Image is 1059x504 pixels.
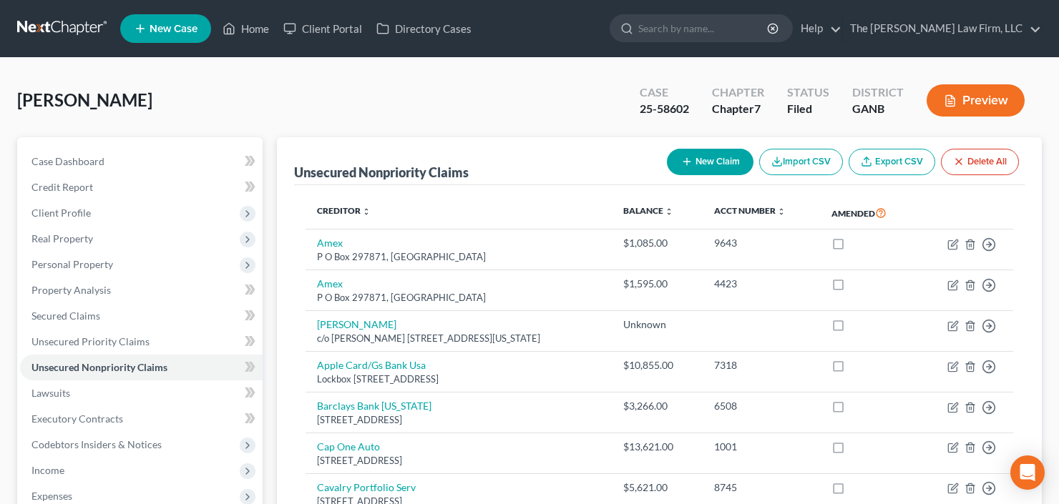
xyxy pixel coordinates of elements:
[623,480,691,495] div: $5,621.00
[623,399,691,413] div: $3,266.00
[777,207,786,216] i: unfold_more
[31,232,93,244] span: Real Property
[31,155,104,167] span: Case Dashboard
[714,277,809,291] div: 4423
[623,277,691,291] div: $1,595.00
[20,149,263,174] a: Case Dashboard
[317,481,416,493] a: Cavalry Portfolio Serv
[317,400,431,412] a: Barclays Bank [US_STATE]
[20,174,263,200] a: Credit Report
[665,207,673,216] i: unfold_more
[623,236,691,250] div: $1,085.00
[31,438,162,450] span: Codebtors Insiders & Notices
[759,149,843,175] button: Import CSV
[820,197,917,229] th: Amended
[317,277,343,290] a: Amex
[20,277,263,303] a: Property Analysis
[849,149,935,175] a: Export CSV
[215,16,276,41] a: Home
[31,207,91,219] span: Client Profile
[317,454,600,468] div: [STREET_ADDRESS]
[317,291,600,305] div: P O Box 297871, [GEOGRAPHIC_DATA]
[317,318,396,330] a: [PERSON_NAME]
[667,149,753,175] button: New Claim
[623,205,673,216] a: Balance unfold_more
[31,284,111,296] span: Property Analysis
[317,250,600,264] div: P O Box 297871, [GEOGRAPHIC_DATA]
[31,361,167,373] span: Unsecured Nonpriority Claims
[362,207,371,216] i: unfold_more
[754,102,761,115] span: 7
[17,89,152,110] span: [PERSON_NAME]
[317,332,600,345] div: c/o [PERSON_NAME] [STREET_ADDRESS][US_STATE]
[31,412,123,425] span: Executory Contracts
[794,16,841,41] a: Help
[317,372,600,386] div: Lockbox [STREET_ADDRESS]
[20,406,263,432] a: Executory Contracts
[787,84,829,101] div: Status
[31,335,150,347] span: Unsecured Priority Claims
[31,310,100,322] span: Secured Claims
[31,258,113,270] span: Personal Property
[623,440,691,454] div: $13,621.00
[31,387,70,399] span: Lawsuits
[714,440,809,454] div: 1001
[317,237,343,249] a: Amex
[276,16,369,41] a: Client Portal
[714,358,809,372] div: 7318
[20,303,263,329] a: Secured Claims
[31,490,72,502] span: Expenses
[941,149,1019,175] button: Delete All
[843,16,1041,41] a: The [PERSON_NAME] Law Firm, LLC
[294,164,469,181] div: Unsecured Nonpriority Claims
[712,101,764,117] div: Chapter
[640,84,689,101] div: Case
[714,205,786,216] a: Acct Number unfold_more
[714,399,809,413] div: 6508
[712,84,764,101] div: Chapter
[369,16,479,41] a: Directory Cases
[20,355,263,380] a: Unsecured Nonpriority Claims
[20,380,263,406] a: Lawsuits
[623,358,691,372] div: $10,855.00
[787,101,829,117] div: Filed
[31,464,64,476] span: Income
[317,440,380,453] a: Cap One Auto
[714,236,809,250] div: 9643
[852,84,904,101] div: District
[623,317,691,332] div: Unknown
[20,329,263,355] a: Unsecured Priority Claims
[150,24,197,34] span: New Case
[317,205,371,216] a: Creditor unfold_more
[852,101,904,117] div: GANB
[31,181,93,193] span: Credit Report
[317,359,426,371] a: Apple Card/Gs Bank Usa
[638,15,769,41] input: Search by name...
[1010,455,1045,490] div: Open Intercom Messenger
[714,480,809,495] div: 8745
[640,101,689,117] div: 25-58602
[927,84,1025,117] button: Preview
[317,413,600,427] div: [STREET_ADDRESS]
